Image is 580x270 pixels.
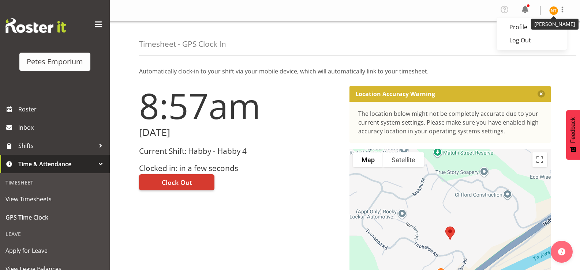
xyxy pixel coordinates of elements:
[139,127,341,138] h2: [DATE]
[358,109,542,136] div: The location below might not be completely accurate due to your current system settings. Please m...
[5,18,66,33] img: Rosterit website logo
[353,152,383,167] button: Show street map
[5,194,104,205] span: View Timesheets
[566,110,580,160] button: Feedback - Show survey
[139,86,341,125] h1: 8:57am
[383,152,424,167] button: Show satellite imagery
[2,242,108,260] a: Apply for Leave
[549,6,558,15] img: nicole-thomson8388.jpg
[139,164,341,172] h3: Clocked in: in a few seconds
[532,152,547,167] button: Toggle fullscreen view
[5,245,104,256] span: Apply for Leave
[139,174,214,190] button: Clock Out
[558,248,565,255] img: help-xxl-2.png
[18,159,95,170] span: Time & Attendance
[497,34,567,47] a: Log Out
[27,56,83,67] div: Petes Emporium
[139,147,341,155] h3: Current Shift: Habby - Habby 4
[2,227,108,242] div: Leave
[538,90,545,98] button: Close message
[2,190,108,208] a: View Timesheets
[162,178,192,187] span: Clock Out
[18,140,95,151] span: Shifts
[355,90,435,98] p: Location Accuracy Warning
[139,40,226,48] h4: Timesheet - GPS Clock In
[2,208,108,227] a: GPS Time Clock
[139,67,551,76] p: Automatically clock-in to your shift via your mobile device, which will automatically link to you...
[18,122,106,133] span: Inbox
[2,175,108,190] div: Timesheet
[5,212,104,223] span: GPS Time Clock
[18,104,106,115] span: Roster
[570,117,576,143] span: Feedback
[497,20,567,34] a: Profile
